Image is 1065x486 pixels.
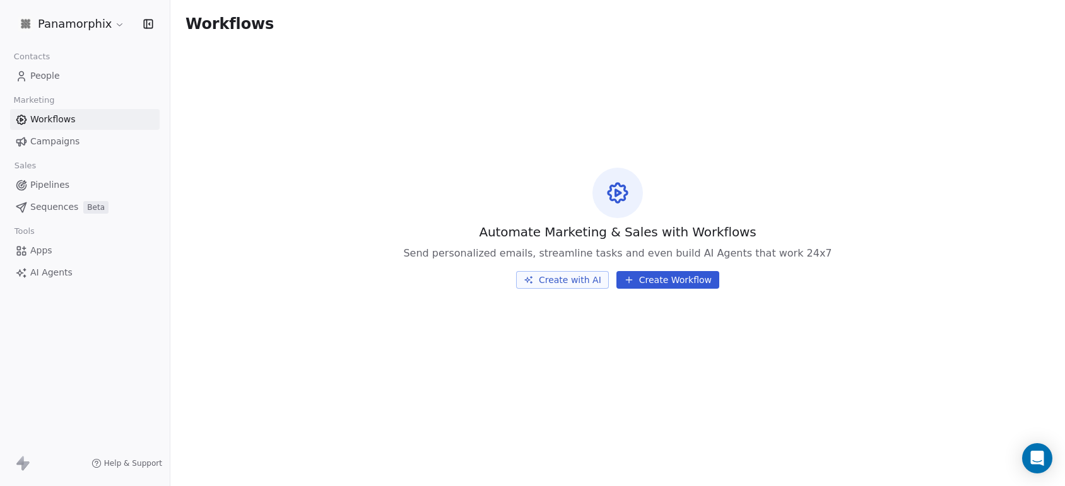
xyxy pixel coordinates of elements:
span: Automate Marketing & Sales with Workflows [479,223,756,241]
a: People [10,66,160,86]
span: Apps [30,244,52,257]
span: Sequences [30,200,78,214]
span: Sales [9,156,42,175]
a: Pipelines [10,175,160,195]
span: Pipelines [30,178,69,192]
span: Marketing [8,91,60,110]
button: Create Workflow [616,271,719,289]
img: Screenshot%202025-09-10%20at%2016.11.01.png [18,16,33,32]
span: Beta [83,201,109,214]
a: Workflows [10,109,160,130]
button: Panamorphix [15,13,127,35]
a: Apps [10,240,160,261]
div: Open Intercom Messenger [1022,443,1052,473]
span: Campaigns [30,135,79,148]
button: Create with AI [516,271,609,289]
a: Help & Support [91,458,162,468]
span: Help & Support [104,458,162,468]
span: Send personalized emails, streamline tasks and even build AI Agents that work 24x7 [403,246,832,261]
span: People [30,69,60,83]
span: Tools [9,222,40,241]
span: Workflows [185,15,274,33]
span: AI Agents [30,266,73,279]
a: Campaigns [10,131,160,152]
span: Panamorphix [38,16,112,32]
a: AI Agents [10,262,160,283]
a: SequencesBeta [10,197,160,217]
span: Contacts [8,47,56,66]
span: Workflows [30,113,76,126]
